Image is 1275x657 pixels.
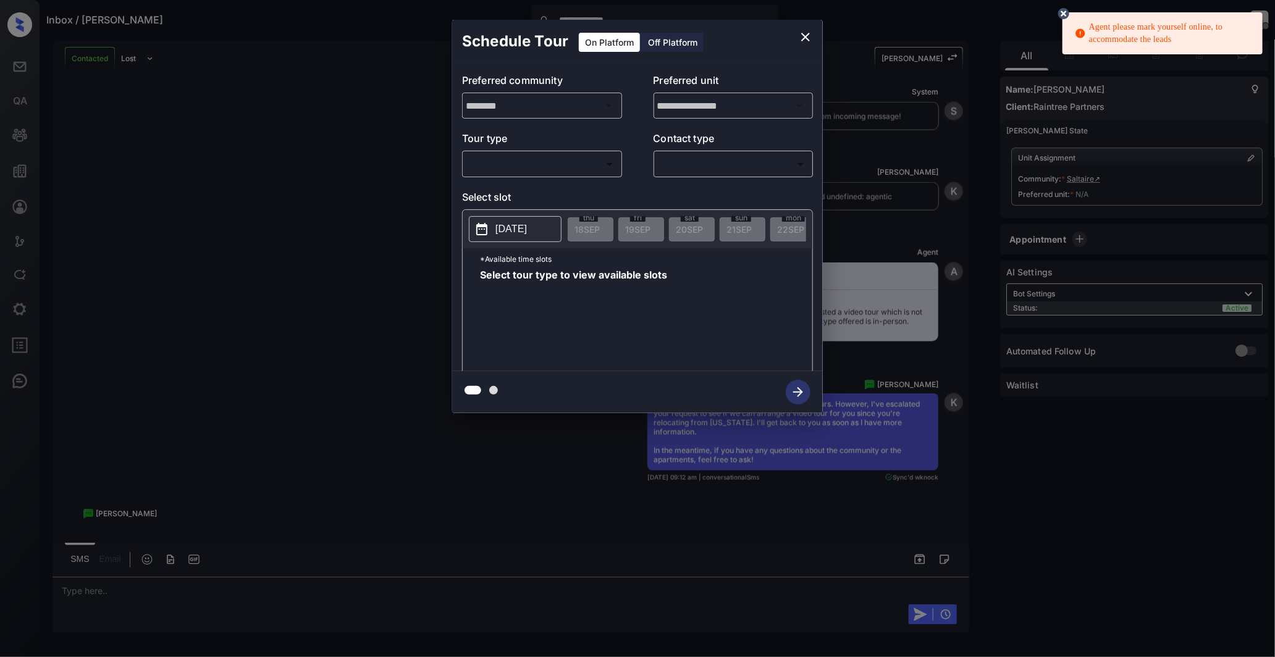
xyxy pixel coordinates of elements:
[642,33,704,52] div: Off Platform
[495,222,527,236] p: [DATE]
[579,33,640,52] div: On Platform
[1075,16,1253,51] div: Agent please mark yourself online, to accommodate the leads
[462,190,813,209] p: Select slot
[480,248,812,270] p: *Available time slots
[462,131,622,151] p: Tour type
[469,216,562,242] button: [DATE]
[452,20,578,63] h2: Schedule Tour
[793,25,818,49] button: close
[654,73,814,93] p: Preferred unit
[480,270,667,369] span: Select tour type to view available slots
[462,73,622,93] p: Preferred community
[654,131,814,151] p: Contact type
